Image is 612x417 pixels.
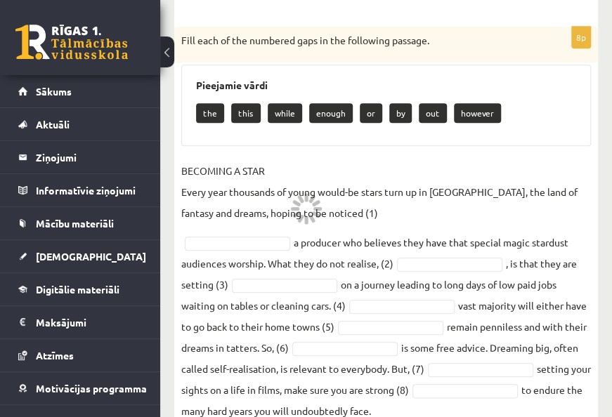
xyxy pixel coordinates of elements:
[36,283,119,296] span: Digitālie materiāli
[15,25,128,60] a: Rīgas 1. Tālmācības vidusskola
[360,103,382,123] p: or
[18,207,143,239] a: Mācību materiāli
[36,118,70,131] span: Aktuāli
[36,250,146,263] span: [DEMOGRAPHIC_DATA]
[268,103,302,123] p: while
[18,75,143,107] a: Sākums
[36,217,114,230] span: Mācību materiāli
[196,79,576,91] h3: Pieejamie vārdi
[181,160,591,223] p: BECOMING A STAR Every year thousands of young would-be stars turn up in [GEOGRAPHIC_DATA], the la...
[36,306,143,338] legend: Maksājumi
[454,103,501,123] p: however
[18,273,143,305] a: Digitālie materiāli
[36,85,72,98] span: Sākums
[571,26,591,48] p: 8p
[36,141,143,173] legend: Ziņojumi
[18,108,143,140] a: Aktuāli
[18,339,143,371] a: Atzīmes
[181,34,521,48] p: Fill each of the numbered gaps in the following passage.
[389,103,412,123] p: by
[18,240,143,272] a: [DEMOGRAPHIC_DATA]
[36,349,74,362] span: Atzīmes
[309,103,353,123] p: enough
[18,372,143,404] a: Motivācijas programma
[419,103,447,123] p: out
[36,382,147,395] span: Motivācijas programma
[196,103,224,123] p: the
[231,103,261,123] p: this
[36,174,143,206] legend: Informatīvie ziņojumi
[18,141,143,173] a: Ziņojumi
[18,306,143,338] a: Maksājumi
[18,174,143,206] a: Informatīvie ziņojumi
